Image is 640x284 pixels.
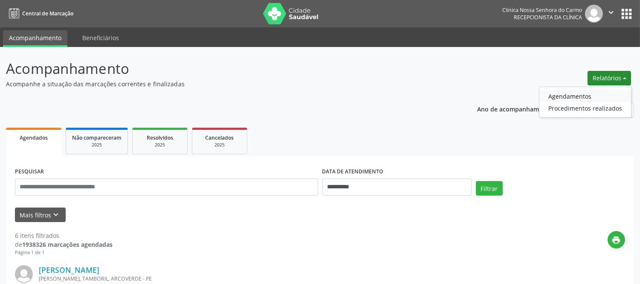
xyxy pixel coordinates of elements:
[6,58,446,79] p: Acompanhamento
[15,165,44,179] label: PESQUISAR
[15,265,33,283] img: img
[612,235,621,245] i: print
[72,134,122,141] span: Não compareceram
[22,10,73,17] span: Central de Marcação
[539,102,631,114] a: Procedimentos realizados
[6,6,73,20] a: Central de Marcação
[52,210,61,220] i: keyboard_arrow_down
[588,71,631,85] button: Relatórios
[139,142,181,148] div: 2025
[477,103,553,114] p: Ano de acompanhamento
[198,142,241,148] div: 2025
[585,5,603,23] img: img
[39,265,99,275] a: [PERSON_NAME]
[206,134,234,141] span: Cancelados
[539,90,631,102] a: Agendamentos
[514,14,582,21] span: Recepcionista da clínica
[606,8,616,17] i: 
[76,30,125,45] a: Beneficiários
[15,240,113,249] div: de
[22,240,113,249] strong: 1938326 marcações agendadas
[476,181,503,196] button: Filtrar
[3,30,67,47] a: Acompanhamento
[72,142,122,148] div: 2025
[147,134,173,141] span: Resolvidos
[39,275,497,282] div: [PERSON_NAME], TAMBORIL, ARCOVERDE - PE
[502,6,582,14] div: Clinica Nossa Senhora do Carmo
[322,165,384,179] label: DATA DE ATENDIMENTO
[20,134,48,141] span: Agendados
[15,249,113,256] div: Página 1 de 1
[619,6,634,21] button: apps
[603,5,619,23] button: 
[15,231,113,240] div: 6 itens filtrados
[608,231,625,249] button: print
[539,87,631,117] ul: Relatórios
[6,79,446,88] p: Acompanhe a situação das marcações correntes e finalizadas
[15,208,66,223] button: Mais filtroskeyboard_arrow_down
